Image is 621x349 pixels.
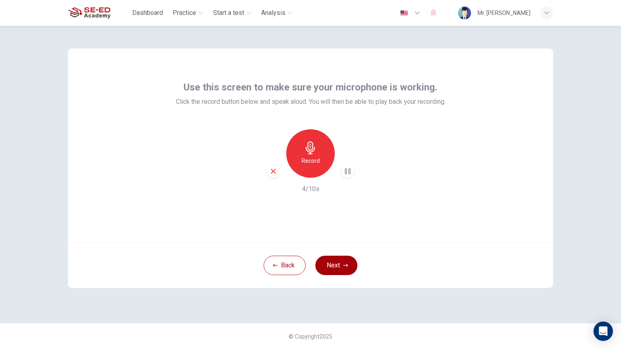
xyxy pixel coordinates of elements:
span: Dashboard [132,8,163,18]
div: Open Intercom Messenger [594,322,613,341]
button: Start a test [210,6,255,20]
div: Mr. [PERSON_NAME] [477,8,530,18]
span: Use this screen to make sure your microphone is working. [184,81,437,94]
button: Dashboard [129,6,166,20]
a: SE-ED Academy logo [68,5,129,21]
button: Record [286,129,335,178]
button: Next [315,256,357,275]
span: Start a test [213,8,244,18]
button: Practice [169,6,207,20]
span: Analysis [261,8,285,18]
span: Click the record button below and speak aloud. You will then be able to play back your recording. [176,97,446,107]
img: Profile picture [458,6,471,19]
button: Analysis [258,6,296,20]
h6: 4/10s [302,184,319,194]
img: en [399,10,409,16]
button: Back [264,256,306,275]
h6: Record [302,156,320,166]
img: SE-ED Academy logo [68,5,110,21]
span: Practice [173,8,196,18]
span: © Copyright 2025 [289,333,332,340]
